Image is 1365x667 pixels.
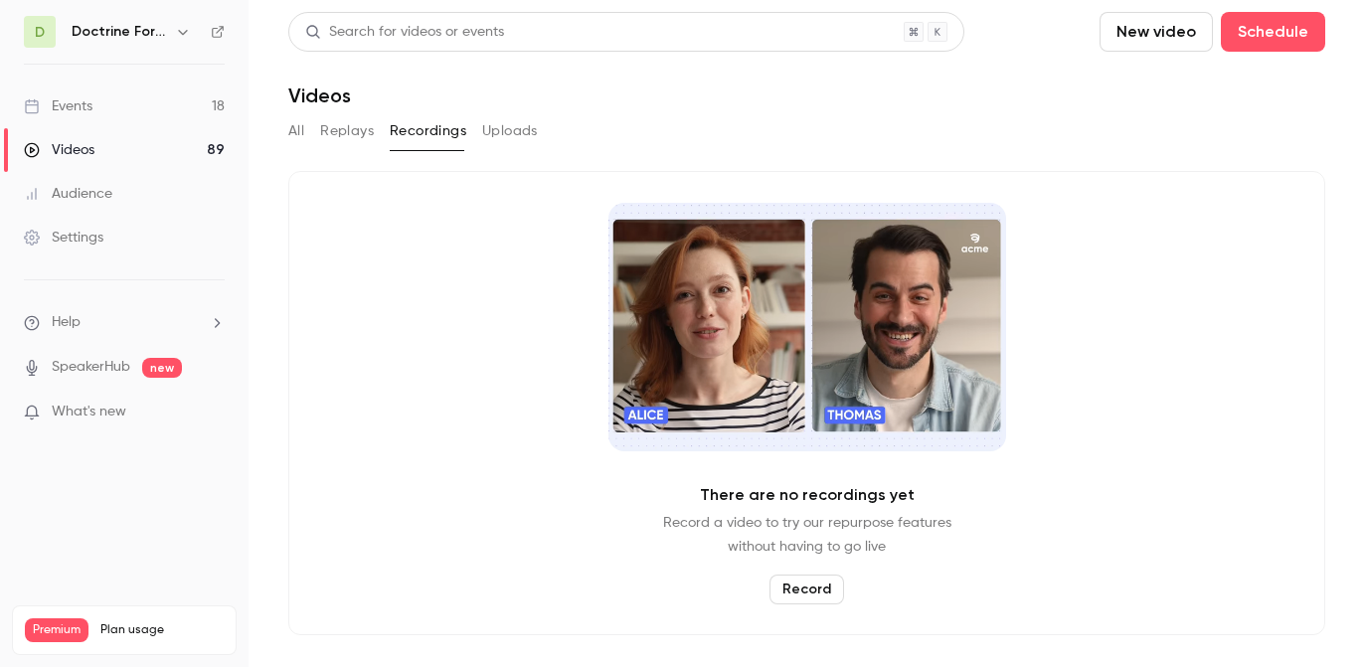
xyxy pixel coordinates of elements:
h1: Videos [288,83,351,107]
button: Schedule [1221,12,1325,52]
span: D [35,22,45,43]
button: Replays [320,115,374,147]
p: Record a video to try our repurpose features without having to go live [663,511,951,559]
span: What's new [52,402,126,422]
div: Events [24,96,92,116]
div: Settings [24,228,103,248]
h6: Doctrine Formation Avocats [72,22,167,42]
span: Help [52,312,81,333]
section: Videos [288,12,1325,655]
div: Videos [24,140,94,160]
button: Record [769,575,844,604]
span: Premium [25,618,88,642]
div: Search for videos or events [305,22,504,43]
span: Plan usage [100,622,224,638]
a: SpeakerHub [52,357,130,378]
span: new [142,358,182,378]
p: There are no recordings yet [700,483,915,507]
div: Audience [24,184,112,204]
iframe: Noticeable Trigger [201,404,225,421]
button: All [288,115,304,147]
li: help-dropdown-opener [24,312,225,333]
button: Uploads [482,115,538,147]
button: New video [1100,12,1213,52]
button: Recordings [390,115,466,147]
